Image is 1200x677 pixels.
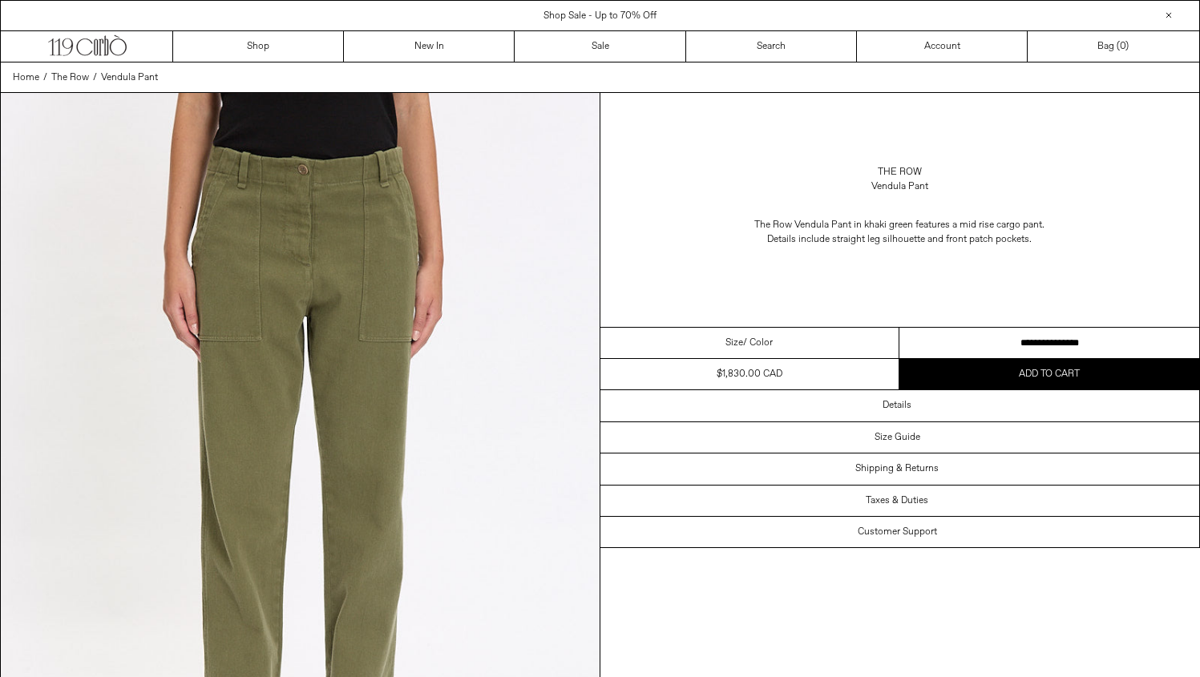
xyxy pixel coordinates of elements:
[855,463,939,474] h3: Shipping & Returns
[543,10,657,22] a: Shop Sale - Up to 70% Off
[883,400,911,411] h3: Details
[13,71,39,85] a: Home
[101,71,158,84] span: Vendula Pant
[1028,31,1198,62] a: Bag ()
[875,432,920,443] h3: Size Guide
[51,71,89,84] span: The Row
[93,71,97,85] span: /
[717,367,782,381] div: $1,830.00 CAD
[13,71,39,84] span: Home
[1019,368,1080,381] span: Add to cart
[857,31,1028,62] a: Account
[1120,40,1125,53] span: 0
[899,359,1199,389] button: Add to cart
[739,210,1060,255] p: The Row Vendula Pant in khaki green features a mid rise cargo pant. Details include straight leg ...
[725,336,743,350] span: Size
[866,495,928,506] h3: Taxes & Duties
[871,179,928,194] div: Vendula Pant
[858,526,937,538] h3: Customer Support
[515,31,685,62] a: Sale
[43,71,47,85] span: /
[1120,39,1129,54] span: )
[101,71,158,85] a: Vendula Pant
[743,336,773,350] span: / Color
[344,31,515,62] a: New In
[686,31,857,62] a: Search
[51,71,89,85] a: The Row
[173,31,344,62] a: Shop
[878,165,922,179] a: The Row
